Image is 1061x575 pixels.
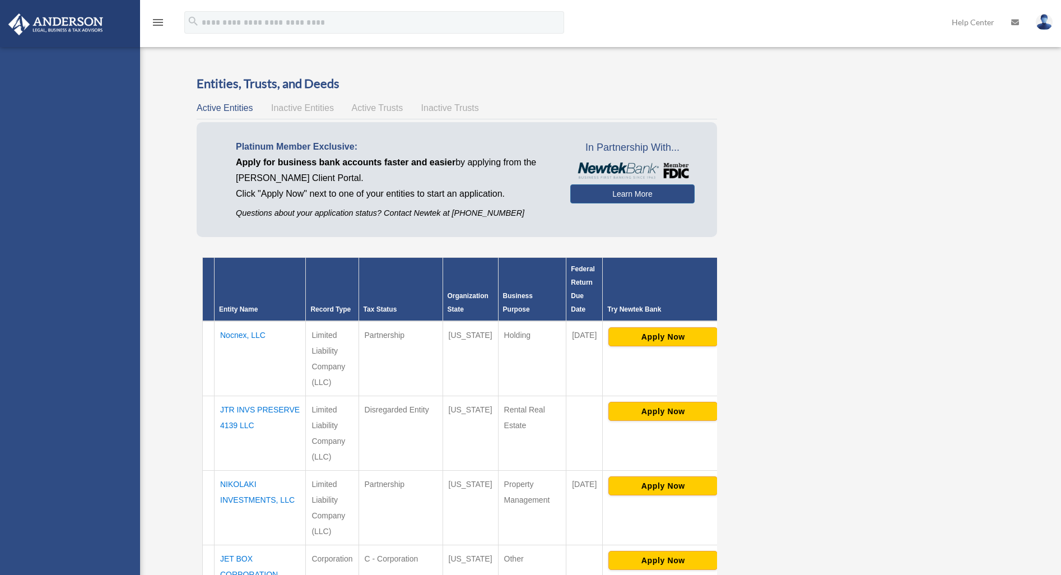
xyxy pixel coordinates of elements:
a: Learn More [570,184,694,203]
i: menu [151,16,165,29]
span: In Partnership With... [570,139,694,157]
h3: Entities, Trusts, and Deeds [197,75,717,92]
td: Nocnex, LLC [215,321,306,396]
a: menu [151,20,165,29]
th: Business Purpose [498,258,566,322]
button: Apply Now [608,327,718,346]
th: Federal Return Due Date [566,258,603,322]
td: Limited Liability Company (LLC) [306,321,359,396]
td: Partnership [359,321,443,396]
button: Apply Now [608,476,718,495]
span: Active Entities [197,103,253,113]
span: Inactive Trusts [421,103,479,113]
button: Apply Now [608,402,718,421]
img: Anderson Advisors Platinum Portal [5,13,106,35]
span: Active Trusts [352,103,403,113]
p: Click "Apply Now" next to one of your entities to start an application. [236,186,553,202]
td: Rental Real Estate [498,396,566,471]
th: Entity Name [215,258,306,322]
td: Disregarded Entity [359,396,443,471]
i: search [187,15,199,27]
th: Organization State [443,258,498,322]
img: NewtekBankLogoSM.png [576,163,688,179]
p: Platinum Member Exclusive: [236,139,553,155]
th: Tax Status [359,258,443,322]
td: [DATE] [566,321,603,396]
span: Apply for business bank accounts faster and easier [236,157,455,167]
td: Property Management [498,471,566,545]
td: NIKOLAKI INVESTMENTS, LLC [215,471,306,545]
p: by applying from the [PERSON_NAME] Client Portal. [236,155,553,186]
td: Limited Liability Company (LLC) [306,396,359,471]
td: [DATE] [566,471,603,545]
td: [US_STATE] [443,321,498,396]
td: Partnership [359,471,443,545]
div: Try Newtek Bank [607,303,719,316]
th: Record Type [306,258,359,322]
td: JTR INVS PRESERVE 4139 LLC [215,396,306,471]
td: Holding [498,321,566,396]
td: [US_STATE] [443,471,498,545]
img: User Pic [1036,14,1053,30]
td: Limited Liability Company (LLC) [306,471,359,545]
p: Questions about your application status? Contact Newtek at [PHONE_NUMBER] [236,206,553,220]
button: Apply Now [608,551,718,570]
td: [US_STATE] [443,396,498,471]
span: Inactive Entities [271,103,334,113]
